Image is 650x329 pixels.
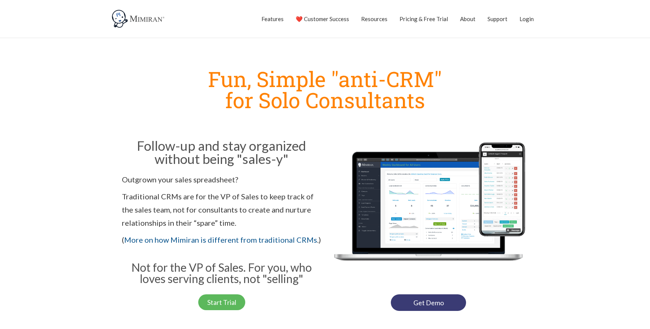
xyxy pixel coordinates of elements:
a: ❤️ Customer Success [296,9,349,28]
a: Start Trial [198,294,245,310]
img: Mimiran CRM [111,9,167,28]
span: ( .) [122,235,321,244]
a: Login [519,9,534,28]
p: Traditional CRMs are for the VP of Sales to keep track of the sales team, not for consultants to ... [122,190,321,230]
a: About [460,9,475,28]
a: Pricing & Free Trial [399,9,448,28]
p: Outgrown your sales spreadsheet? [122,173,321,186]
h1: Fun, Simple "anti-CRM" for Solo Consultants [118,68,532,110]
img: Mimiran CRM for solo consultants dashboard mobile [329,137,528,287]
h3: Not for the VP of Sales. For you, who loves serving clients, not "selling" [122,262,321,284]
span: Start Trial [207,299,236,306]
h2: Follow-up and stay organized without being "sales-y" [122,139,321,165]
a: More on how Mimiran is different from traditional CRMs [124,235,317,244]
a: Features [261,9,284,28]
a: Support [487,9,507,28]
a: Resources [361,9,387,28]
a: Get Demo [391,294,466,311]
